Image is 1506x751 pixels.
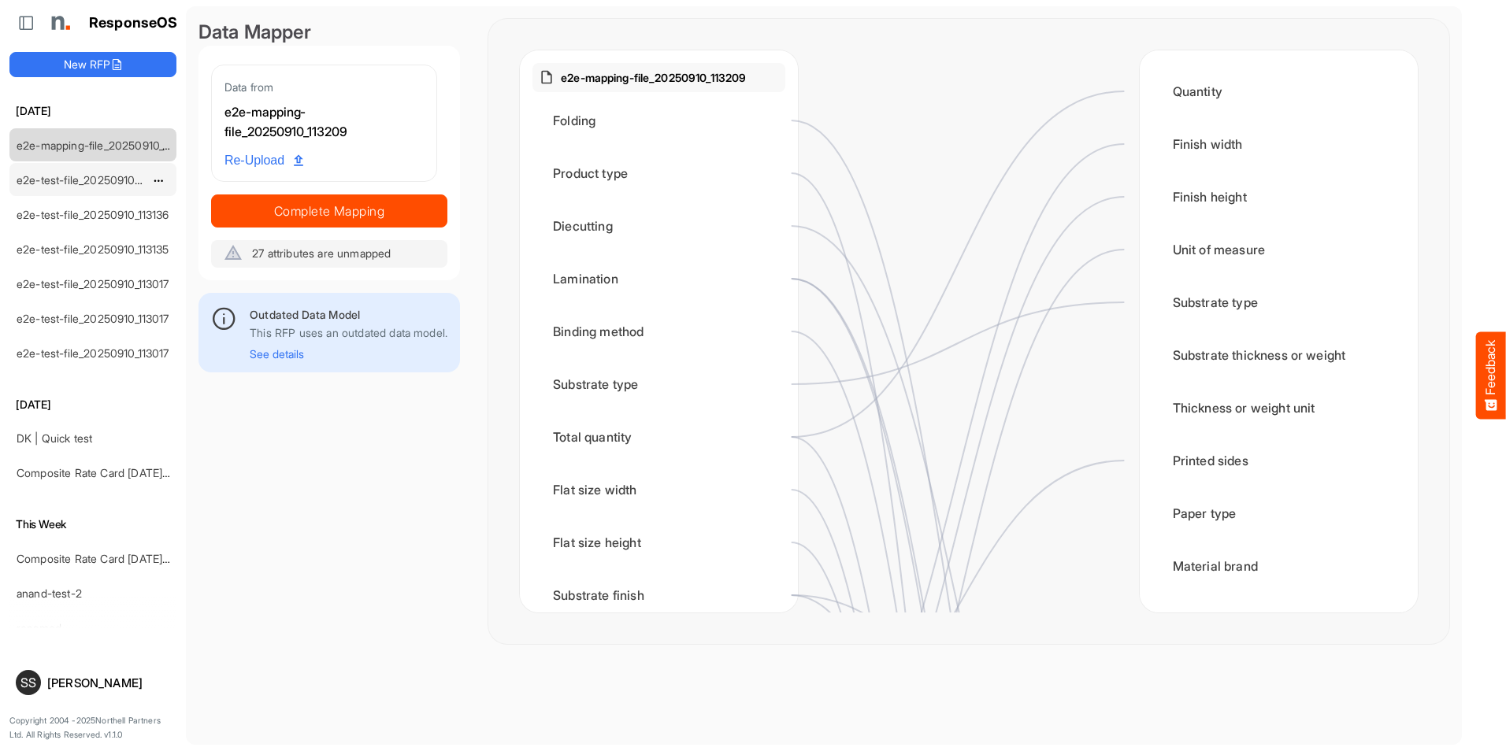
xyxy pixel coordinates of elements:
[250,348,304,360] button: See details
[211,194,447,228] button: Complete Mapping
[17,552,203,565] a: Composite Rate Card [DATE]_smaller
[9,52,176,77] button: New RFP
[17,208,169,221] a: e2e-test-file_20250910_113136
[250,324,447,342] p: This RFP uses an outdated data model.
[1152,594,1405,643] div: Product brand
[150,172,166,188] button: dropdownbutton
[17,139,197,152] a: e2e-mapping-file_20250910_113209
[532,149,785,198] div: Product type
[17,586,82,600] a: anand-test-2
[250,305,447,324] div: Outdated Data Model
[20,676,36,689] span: SS
[1152,120,1405,168] div: Finish width
[218,146,310,176] a: Re-Upload
[9,714,176,742] p: Copyright 2004 - 2025 Northell Partners Ltd. All Rights Reserved. v 1.1.0
[1152,436,1405,485] div: Printed sides
[9,396,176,413] h6: [DATE]
[1152,383,1405,432] div: Thickness or weight unit
[9,102,176,120] h6: [DATE]
[1152,67,1405,116] div: Quantity
[17,242,169,256] a: e2e-test-file_20250910_113135
[532,254,785,303] div: Lamination
[1152,489,1405,538] div: Paper type
[1152,172,1405,221] div: Finish height
[532,518,785,567] div: Flat size height
[532,96,785,145] div: Folding
[89,15,178,31] h1: ResponseOS
[17,173,169,187] a: e2e-test-file_20250910_113137
[224,150,303,171] span: Re-Upload
[9,516,176,533] h6: This Week
[1476,332,1506,420] button: Feedback
[532,307,785,356] div: Binding method
[198,19,460,46] div: Data Mapper
[43,7,75,39] img: Northell
[532,412,785,461] div: Total quantity
[532,360,785,409] div: Substrate type
[17,431,92,445] a: DK | Quick test
[17,466,176,479] a: Composite Rate Card [DATE] (1)
[561,69,746,86] p: e2e-mapping-file_20250910_113209
[1152,542,1405,590] div: Material brand
[1152,225,1405,274] div: Unit of measure
[17,312,169,325] a: e2e-test-file_20250910_113017
[1152,278,1405,327] div: Substrate type
[212,200,447,222] span: Complete Mapping
[532,465,785,514] div: Flat size width
[224,102,424,142] div: e2e-mapping-file_20250910_113209
[17,277,169,290] a: e2e-test-file_20250910_113017
[47,677,170,689] div: [PERSON_NAME]
[224,78,424,96] div: Data from
[532,571,785,620] div: Substrate finish
[252,246,391,260] span: 27 attributes are unmapped
[17,346,169,360] a: e2e-test-file_20250910_113017
[532,202,785,250] div: Diecutting
[1152,331,1405,379] div: Substrate thickness or weight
